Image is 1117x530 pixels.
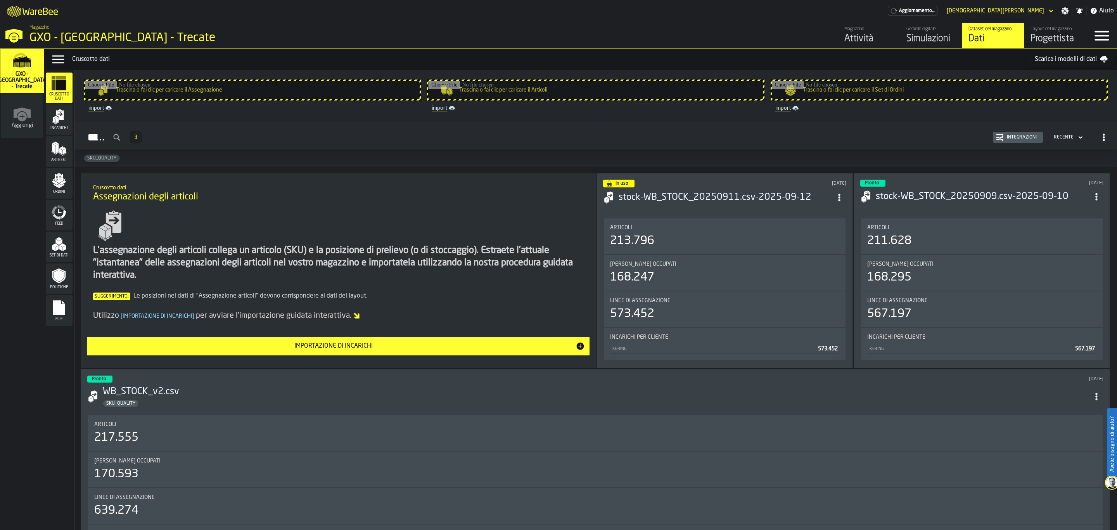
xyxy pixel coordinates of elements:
[72,55,1029,64] div: Cruscotto dati
[603,217,846,362] section: card-AssignmentDashboardCard
[867,234,911,248] div: 211.628
[94,494,155,501] span: Linee di assegnazione
[867,261,1096,267] div: Title
[772,104,1106,113] a: link-to-/wh/i/7274009e-5361-4e21-8e36-7045ee840609/import/orders/
[88,488,1103,524] div: stat-Linee di assegnazione
[612,346,815,352] div: KERING
[93,244,583,282] div: L'assegnazione degli articoli collega un articolo (SKU) e la posizione di prelievo (o di stoccagg...
[610,298,671,304] span: Linee di assegnazione
[860,180,885,187] div: status-3 2
[103,401,138,406] span: SKU_QUALITY
[81,173,596,368] div: ItemListCard-
[1024,23,1086,48] a: link-to-/wh/i/7274009e-5361-4e21-8e36-7045ee840609/designer
[0,49,44,94] a: link-to-/wh/i/7274009e-5361-4e21-8e36-7045ee840609/simulations
[1087,6,1117,16] label: button-toggle-Aiuto
[867,298,928,304] span: Linee di assegnazione
[29,31,239,45] div: GXO - [GEOGRAPHIC_DATA] - Trecate
[867,334,1096,340] div: Title
[610,343,839,354] div: StatList-item-KERING
[1099,6,1114,16] span: Aiuto
[46,126,73,130] span: Incarichi
[94,504,138,518] div: 639.274
[869,346,1072,352] div: KERING
[610,261,676,267] span: [PERSON_NAME] occupati
[610,270,654,284] div: 168.247
[46,285,73,289] span: Politiche
[87,376,112,383] div: status-3 2
[46,317,73,321] span: File
[619,191,832,204] h3: stock-WB_STOCK_20250911.csv-2025-09-12
[610,334,839,340] div: Title
[844,33,894,45] div: Attività
[94,494,1096,501] div: Title
[854,173,1110,368] div: ItemListCard-DashboardItemContainer
[603,180,635,187] div: status-4 2
[906,26,956,32] div: Gemello digitale
[604,328,846,360] div: stat-Incarichi per cliente
[46,295,73,326] li: menu File
[46,253,73,258] span: Set di dati
[93,293,130,300] span: Suggerimento:
[1031,33,1080,45] div: Progettista
[93,191,198,203] span: Assegnazioni degli articoli
[85,81,420,99] input: Trascina o fai clic per caricare il Assegnazione
[876,191,1089,203] h3: stock-WB_STOCK_20250909.csv-2025-09-10
[74,122,1117,150] h2: button-Incarichi
[865,181,879,185] span: Pronto
[1086,23,1117,48] label: button-toggle-Menu
[888,6,937,16] div: Abbonamento al menu
[103,386,1089,398] h3: WB_STOCK_v2.csv
[867,225,889,231] span: Articoli
[1054,135,1074,140] div: DropdownMenuValue-4
[94,467,138,481] div: 170.593
[1051,133,1084,142] div: DropdownMenuValue-4
[119,313,196,319] span: Importazione di incarichi
[46,73,73,104] li: menu Cruscotto dati
[610,225,839,231] div: Title
[947,8,1044,14] div: DropdownMenuValue-Matteo Cultrera
[46,104,73,135] li: menu Incarichi
[87,337,590,355] button: button-Importazione di incarichi
[84,156,119,161] span: SKU_QUALITY
[861,291,1103,327] div: stat-Linee di assegnazione
[93,291,583,301] div: Le posizioni nei dati di "Assegnazione articoli" devono corrispondere ai dati del layout.
[867,343,1096,354] div: StatList-item-KERING
[610,225,632,231] span: Articoli
[610,334,668,340] span: Incarichi per cliente
[93,183,583,191] h2: Sub Title
[609,376,1103,382] div: Updated: 11/07/2025, 00:32:52 Created: 10/07/2025, 14:50:18
[47,52,69,67] label: button-toggle-Menu Dati
[46,158,73,162] span: Articoli
[772,81,1107,99] input: Trascina o fai clic per caricare il Set di Ordini
[844,26,894,32] div: Magazzino
[610,261,839,267] div: Title
[944,6,1055,16] div: DropdownMenuValue-Matteo Cultrera
[888,6,937,16] a: link-to-/wh/i/7274009e-5361-4e21-8e36-7045ee840609/pricing/
[46,136,73,167] li: menu Articoli
[192,313,194,319] span: ]
[428,81,763,99] input: Trascina o fai clic per caricare il Articoli
[94,458,161,464] span: [PERSON_NAME] occupati
[899,8,935,14] span: Aggiornamento...
[860,217,1103,362] section: card-AssignmentDashboardCard
[610,234,654,248] div: 213.796
[993,132,1043,143] button: button-Integrazioni
[867,298,1096,304] div: Title
[46,263,73,294] li: menu Politiche
[610,298,839,304] div: Title
[1029,52,1114,67] a: Scarica i modelli di dati
[1075,346,1095,352] span: 567.197
[94,421,1096,428] div: Title
[134,135,137,140] span: 3
[1004,135,1040,140] div: Integrazioni
[906,33,956,45] div: Simulazioni
[867,225,1096,231] div: Title
[962,23,1024,48] a: link-to-/wh/i/7274009e-5361-4e21-8e36-7045ee840609/data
